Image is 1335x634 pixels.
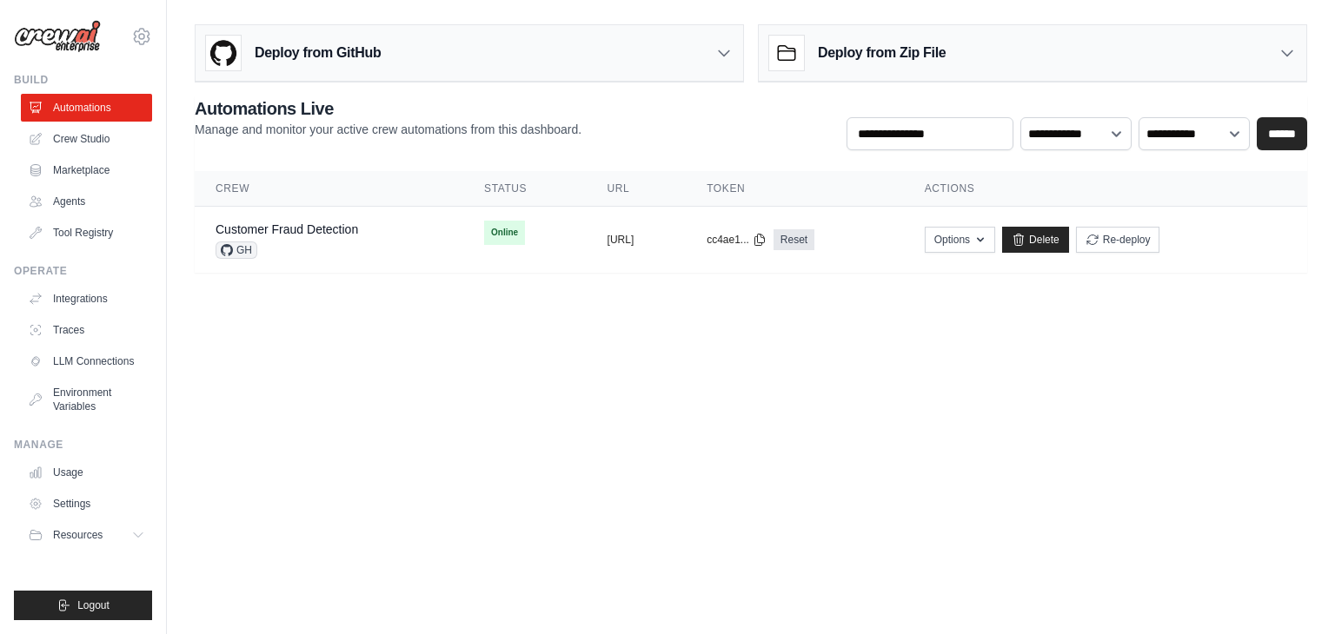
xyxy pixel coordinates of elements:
h2: Automations Live [195,96,581,121]
a: Traces [21,316,152,344]
span: Online [484,221,525,245]
a: Usage [21,459,152,486]
div: Build [14,73,152,87]
div: Manage [14,438,152,452]
th: URL [587,171,687,207]
a: Automations [21,94,152,122]
th: Crew [195,171,463,207]
h3: Deploy from GitHub [255,43,381,63]
span: Resources [53,528,103,542]
a: Customer Fraud Detection [216,222,358,236]
a: Crew Studio [21,125,152,153]
a: Environment Variables [21,379,152,420]
th: Token [686,171,904,207]
a: Delete [1002,227,1069,253]
img: Logo [14,20,101,53]
img: GitHub Logo [206,36,241,70]
a: Tool Registry [21,219,152,247]
button: Options [925,227,995,253]
h3: Deploy from Zip File [818,43,946,63]
a: Marketplace [21,156,152,184]
span: GH [216,241,257,259]
div: Operate [14,264,152,278]
a: Integrations [21,285,152,313]
a: Agents [21,188,152,215]
th: Actions [904,171,1307,207]
th: Status [463,171,587,207]
button: Logout [14,591,152,620]
a: Reset [774,229,814,250]
button: cc4ae1... [707,233,767,247]
button: Re-deploy [1076,227,1160,253]
a: LLM Connections [21,347,152,375]
p: Manage and monitor your active crew automations from this dashboard. [195,121,581,138]
span: Logout [77,598,110,612]
button: Resources [21,521,152,549]
a: Settings [21,490,152,518]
